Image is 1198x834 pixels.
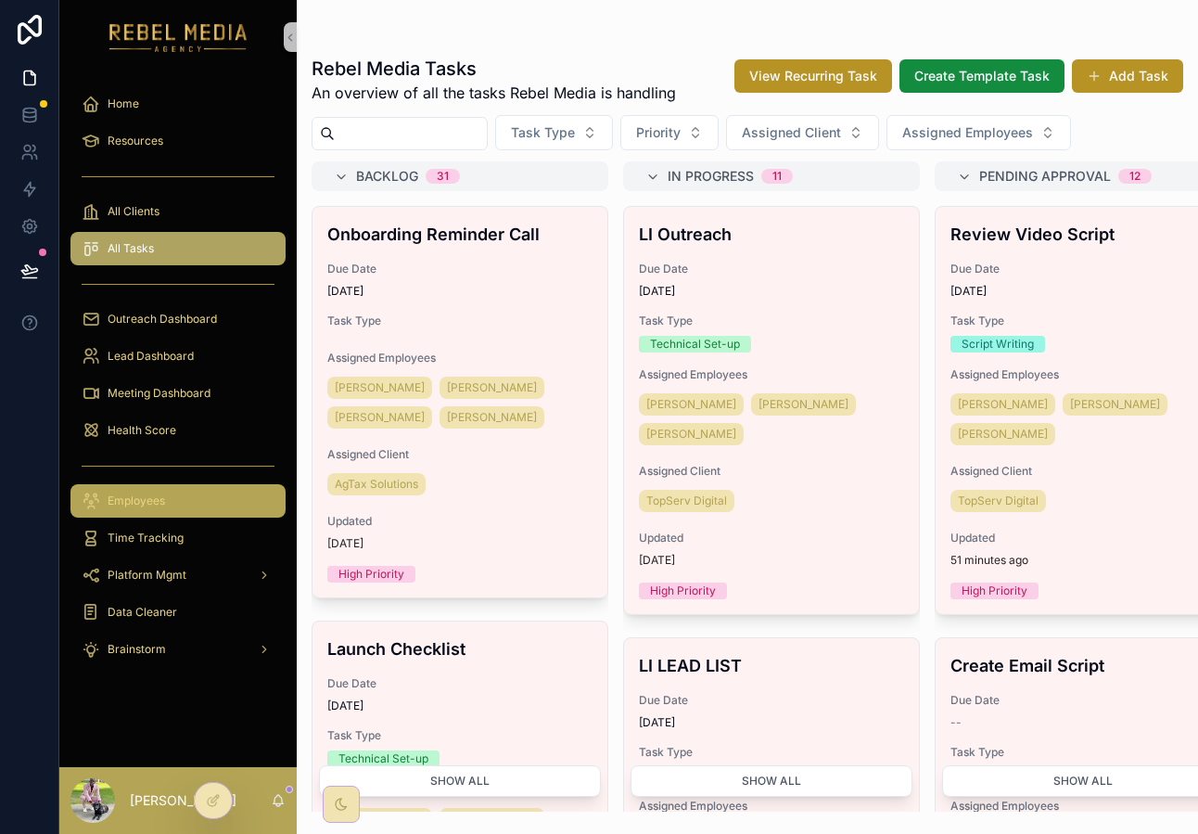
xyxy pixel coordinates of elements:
[327,314,593,328] span: Task Type
[958,494,1039,508] span: TopServ Digital
[327,351,593,366] span: Assigned Employees
[108,96,139,111] span: Home
[327,222,593,247] h4: Onboarding Reminder Call
[108,568,186,583] span: Platform Mgmt
[950,393,1055,416] a: [PERSON_NAME]
[327,536,363,551] p: [DATE]
[70,340,286,373] a: Lead Dashboard
[758,397,848,412] span: [PERSON_NAME]
[327,514,593,529] span: Updated
[639,715,904,730] span: [DATE]
[639,222,904,247] h4: LI Outreach
[108,204,159,219] span: All Clients
[979,167,1111,186] span: Pending Approval
[639,553,675,568] p: [DATE]
[668,167,754,186] span: In Progress
[1070,397,1160,412] span: [PERSON_NAME]
[327,447,593,462] span: Assigned Client
[70,596,286,629] a: Data Cleaner
[751,393,856,416] a: [PERSON_NAME]
[70,302,286,336] a: Outreach Dashboard
[312,82,676,104] span: An overview of all the tasks Rebel Media is handling
[646,397,736,412] span: [PERSON_NAME]
[749,67,877,85] span: View Recurring Task
[108,494,165,508] span: Employees
[726,115,879,150] button: Select Button
[639,284,904,299] span: [DATE]
[108,386,210,401] span: Meeting Dashboard
[327,699,593,713] span: [DATE]
[109,22,248,52] img: App logo
[437,169,449,184] div: 31
[631,765,912,797] button: Show all
[108,642,166,657] span: Brainstorm
[70,521,286,555] a: Time Tracking
[623,206,920,615] a: LI OutreachDue Date[DATE]Task TypeTechnical Set-upAssigned Employees[PERSON_NAME][PERSON_NAME][PE...
[639,653,904,678] h4: LI LEAD LIST
[70,558,286,592] a: Platform Mgmt
[958,427,1048,442] span: [PERSON_NAME]
[70,232,286,265] a: All Tasks
[327,473,426,495] a: AgTax Solutions
[950,423,1055,445] a: [PERSON_NAME]
[902,123,1033,142] span: Assigned Employees
[312,206,608,598] a: Onboarding Reminder CallDue Date[DATE]Task TypeAssigned Employees[PERSON_NAME][PERSON_NAME][PERSO...
[734,59,892,93] button: View Recurring Task
[108,312,217,327] span: Outreach Dashboard
[962,583,1027,599] div: High Priority
[639,490,734,512] a: TopServ Digital
[335,380,425,395] span: [PERSON_NAME]
[338,566,404,583] div: High Priority
[950,715,962,730] span: --
[639,464,904,479] span: Assigned Client
[70,414,286,447] a: Health Score
[958,397,1048,412] span: [PERSON_NAME]
[327,728,593,743] span: Task Type
[108,349,194,364] span: Lead Dashboard
[646,494,727,508] span: TopServ Digital
[639,314,904,328] span: Task Type
[639,423,744,445] a: [PERSON_NAME]
[639,367,904,382] span: Assigned Employees
[914,67,1050,85] span: Create Template Task
[639,745,904,760] span: Task Type
[1072,59,1183,93] button: Add Task
[327,406,432,429] a: [PERSON_NAME]
[1129,169,1141,184] div: 12
[59,74,297,690] div: scrollable content
[650,336,740,353] div: Technical Set-up
[899,59,1064,93] button: Create Template Task
[335,410,425,425] span: [PERSON_NAME]
[70,377,286,410] a: Meeting Dashboard
[335,477,418,492] span: AgTax Solutions
[639,693,904,708] span: Due Date
[70,195,286,228] a: All Clients
[70,633,286,666] a: Brainstorm
[772,169,782,184] div: 11
[327,284,593,299] span: [DATE]
[742,123,841,142] span: Assigned Client
[950,553,1028,568] p: 51 minutes ago
[646,427,736,442] span: [PERSON_NAME]
[950,490,1046,512] a: TopServ Digital
[511,123,575,142] span: Task Type
[447,380,537,395] span: [PERSON_NAME]
[639,531,904,545] span: Updated
[620,115,719,150] button: Select Button
[886,115,1071,150] button: Select Button
[1063,393,1167,416] a: [PERSON_NAME]
[327,636,593,661] h4: Launch Checklist
[319,765,601,797] button: Show all
[108,531,184,545] span: Time Tracking
[650,583,716,599] div: High Priority
[327,676,593,691] span: Due Date
[356,167,418,186] span: Backlog
[495,115,613,150] button: Select Button
[962,336,1034,353] div: Script Writing
[108,134,163,148] span: Resources
[327,377,432,399] a: [PERSON_NAME]
[447,410,537,425] span: [PERSON_NAME]
[108,605,177,620] span: Data Cleaner
[312,56,676,82] h1: Rebel Media Tasks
